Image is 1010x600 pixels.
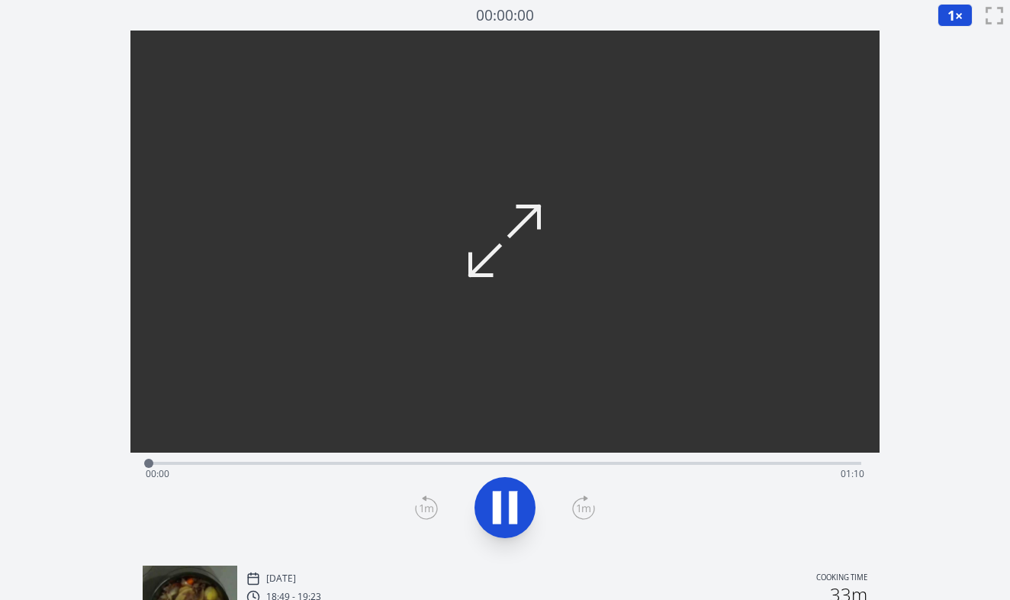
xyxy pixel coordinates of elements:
[938,4,973,27] button: 1×
[841,467,864,480] span: 01:10
[476,5,534,27] a: 00:00:00
[947,6,955,24] span: 1
[266,573,296,585] p: [DATE]
[816,572,867,585] p: Cooking time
